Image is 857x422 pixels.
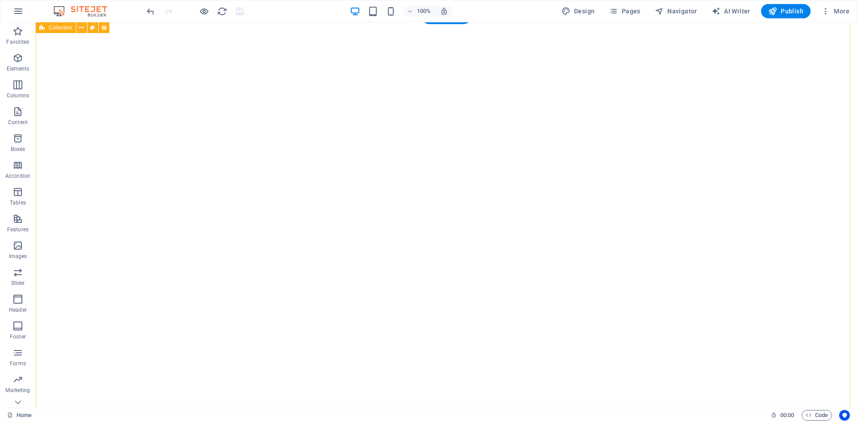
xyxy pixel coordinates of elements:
i: Undo: Change button (Ctrl+Z) [146,6,156,17]
button: More [818,4,853,18]
button: Usercentrics [839,410,850,421]
button: Publish [761,4,811,18]
span: Design [562,7,595,16]
i: Reload page [217,6,227,17]
button: Code [802,410,832,421]
button: 100% [404,6,435,17]
img: Editor Logo [51,6,118,17]
i: On resize automatically adjust zoom level to fit chosen device. [440,7,448,15]
p: Columns [7,92,29,99]
span: Navigator [655,7,697,16]
p: Marketing [5,387,30,394]
p: Slider [11,280,25,287]
p: Features [7,226,29,233]
span: AI Writer [711,7,750,16]
button: Pages [605,4,644,18]
span: Collection [49,25,72,30]
a: Click to cancel selection. Double-click to open Pages [7,410,32,421]
p: Header [9,306,27,313]
p: Elements [7,65,29,72]
button: Design [558,4,599,18]
p: Tables [10,199,26,206]
p: Forms [10,360,26,367]
p: Footer [10,333,26,340]
p: Favorites [6,38,29,46]
span: Code [806,410,828,421]
span: : [786,412,788,418]
p: Content [8,119,28,126]
button: reload [216,6,227,17]
button: undo [145,6,156,17]
p: Images [9,253,27,260]
span: 00 00 [780,410,794,421]
span: Pages [609,7,640,16]
p: Accordion [5,172,30,180]
span: More [821,7,849,16]
button: Navigator [651,4,701,18]
button: AI Writer [708,4,754,18]
span: Publish [768,7,803,16]
h6: 100% [417,6,431,17]
p: Boxes [11,146,25,153]
h6: Session time [771,410,795,421]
